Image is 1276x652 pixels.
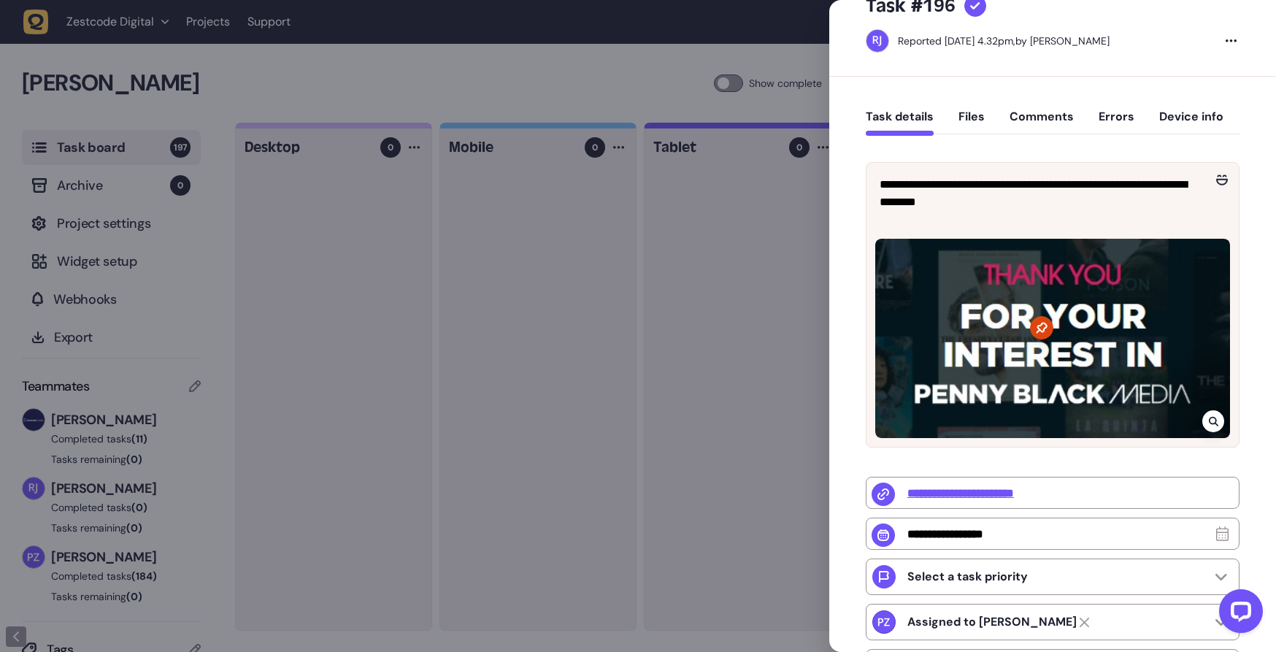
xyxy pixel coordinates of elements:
button: Errors [1099,110,1134,136]
p: Select a task priority [907,569,1028,584]
div: Reported [DATE] 4.32pm, [898,34,1015,47]
button: Device info [1159,110,1223,136]
img: Riki-leigh Jones [866,30,888,52]
div: by [PERSON_NAME] [898,34,1110,48]
button: Comments [1010,110,1074,136]
button: Files [958,110,985,136]
button: Task details [866,110,934,136]
strong: Paris Zisis [907,615,1077,629]
iframe: LiveChat chat widget [1207,583,1269,645]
